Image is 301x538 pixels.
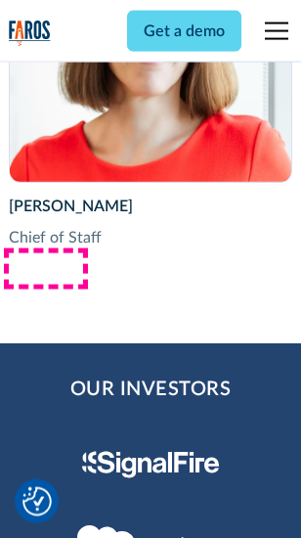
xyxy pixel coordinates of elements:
img: Logo of the analytics and reporting company Faros. [9,21,51,48]
div: Chief of Staff [9,226,292,249]
div: menu [253,8,292,55]
h2: Our Investors [70,375,232,404]
img: Signal Fire Logo [82,451,220,478]
button: Cookie Settings [22,487,52,516]
div: [PERSON_NAME] [9,195,292,218]
a: Get a demo [127,11,241,52]
img: Revisit consent button [22,487,52,516]
a: home [9,21,51,48]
